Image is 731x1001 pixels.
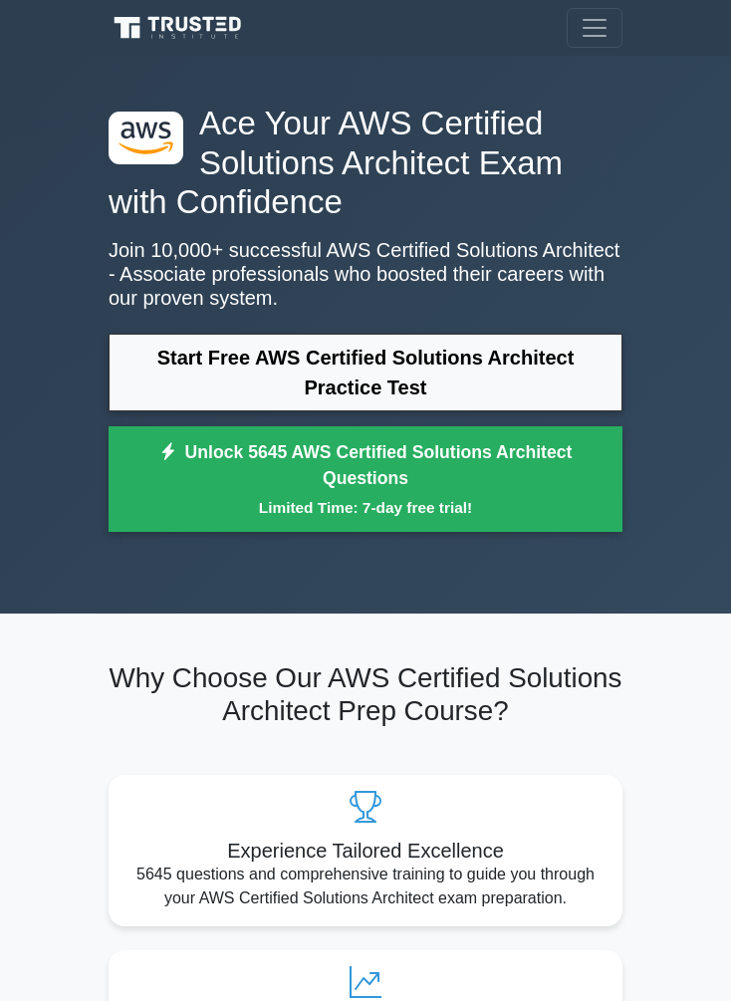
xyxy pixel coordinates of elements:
h5: Experience Tailored Excellence [124,839,607,863]
a: Unlock 5645 AWS Certified Solutions Architect QuestionsLimited Time: 7-day free trial! [109,426,622,532]
a: Start Free AWS Certified Solutions Architect Practice Test [109,334,622,411]
small: Limited Time: 7-day free trial! [133,496,598,519]
p: Join 10,000+ successful AWS Certified Solutions Architect - Associate professionals who boosted t... [109,238,622,310]
h1: Ace Your AWS Certified Solutions Architect Exam with Confidence [109,104,622,222]
p: 5645 questions and comprehensive training to guide you through your AWS Certified Solutions Archi... [124,863,607,910]
h2: Why Choose Our AWS Certified Solutions Architect Prep Course? [109,661,622,728]
button: Toggle navigation [567,8,622,48]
